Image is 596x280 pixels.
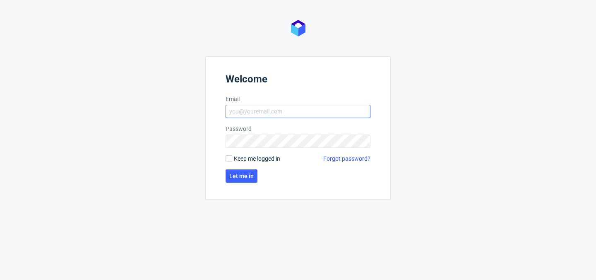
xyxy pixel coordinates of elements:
a: Forgot password? [323,154,370,163]
header: Welcome [226,73,370,88]
span: Let me in [229,173,254,179]
button: Let me in [226,169,257,183]
label: Password [226,125,370,133]
input: you@youremail.com [226,105,370,118]
span: Keep me logged in [234,154,280,163]
label: Email [226,95,370,103]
